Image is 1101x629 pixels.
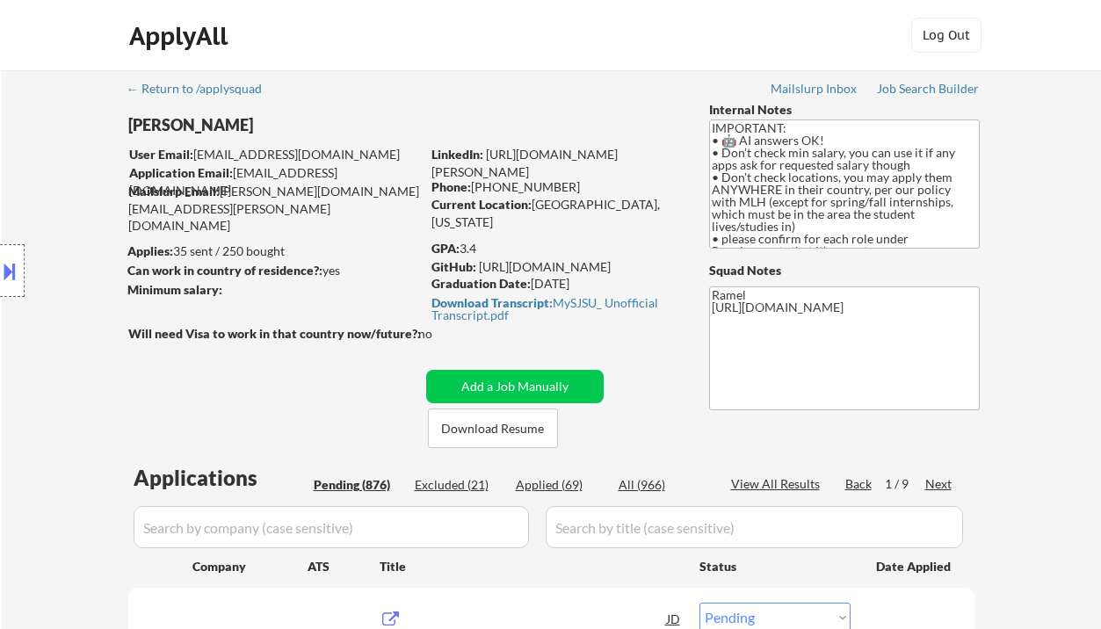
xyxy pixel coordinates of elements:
div: [DATE] [431,275,680,293]
a: Mailslurp Inbox [771,82,858,99]
strong: Download Transcript: [431,295,553,310]
div: Applications [134,467,308,488]
strong: GPA: [431,241,460,256]
div: Next [925,475,953,493]
a: ← Return to /applysquad [127,82,279,99]
div: Pending (876) [314,476,402,494]
div: MySJSU_ Unofficial Transcript.pdf [431,297,676,322]
div: [PHONE_NUMBER] [431,178,680,196]
a: Download Transcript:MySJSU_ Unofficial Transcript.pdf [431,296,676,322]
button: Log Out [911,18,981,53]
strong: GitHub: [431,259,476,274]
a: Job Search Builder [877,82,980,99]
div: Company [192,558,308,575]
input: Search by title (case sensitive) [546,506,963,548]
div: View All Results [731,475,825,493]
div: ATS [308,558,380,575]
div: ← Return to /applysquad [127,83,279,95]
a: [URL][DOMAIN_NAME] [479,259,611,274]
div: Date Applied [876,558,953,575]
div: no [418,325,468,343]
a: [URL][DOMAIN_NAME][PERSON_NAME] [431,147,618,179]
div: ApplyAll [129,21,233,51]
button: Add a Job Manually [426,370,604,403]
div: [GEOGRAPHIC_DATA], [US_STATE] [431,196,680,230]
div: Job Search Builder [877,83,980,95]
strong: Graduation Date: [431,276,531,291]
div: Mailslurp Inbox [771,83,858,95]
strong: LinkedIn: [431,147,483,162]
div: Title [380,558,683,575]
div: 1 / 9 [885,475,925,493]
div: Internal Notes [709,101,980,119]
strong: Phone: [431,179,471,194]
div: Excluded (21) [415,476,503,494]
strong: Current Location: [431,197,532,212]
div: Back [845,475,873,493]
div: Status [699,550,851,582]
input: Search by company (case sensitive) [134,506,529,548]
div: All (966) [619,476,706,494]
div: Squad Notes [709,262,980,279]
button: Download Resume [428,408,558,448]
div: 3.4 [431,240,683,257]
div: Applied (69) [516,476,604,494]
